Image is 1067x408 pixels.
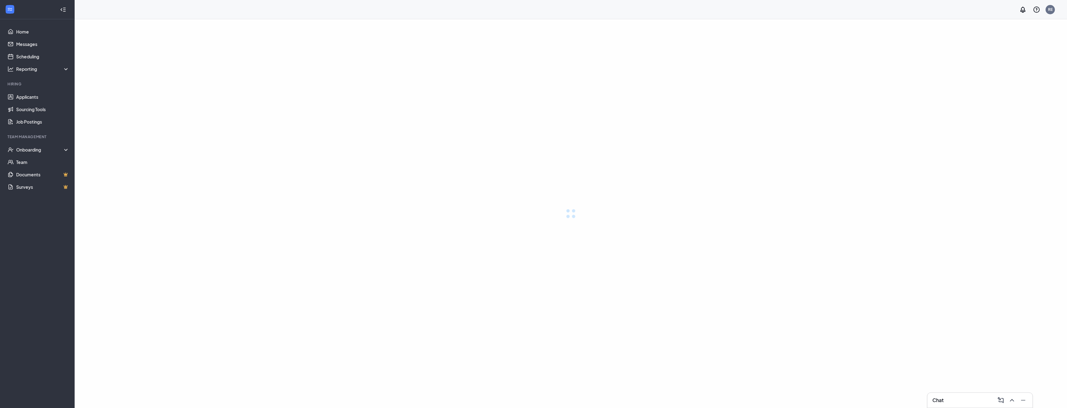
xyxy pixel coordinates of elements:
div: Reporting [16,66,70,72]
h3: Chat [932,397,944,404]
svg: Analysis [7,66,14,72]
svg: Notifications [1019,6,1027,13]
a: Sourcing Tools [16,103,69,116]
a: Scheduling [16,50,69,63]
a: Team [16,156,69,168]
div: Hiring [7,81,68,87]
div: Team Management [7,134,68,139]
button: ComposeMessage [995,395,1005,405]
svg: QuestionInfo [1033,6,1040,13]
svg: UserCheck [7,147,14,153]
button: ChevronUp [1006,395,1016,405]
svg: ChevronUp [1008,397,1016,404]
svg: Minimize [1019,397,1027,404]
button: Minimize [1018,395,1028,405]
a: SurveysCrown [16,181,69,193]
svg: Collapse [60,7,66,13]
div: Onboarding [16,147,70,153]
svg: WorkstreamLogo [7,6,13,12]
a: Applicants [16,91,69,103]
svg: ComposeMessage [997,397,1005,404]
div: RE [1048,7,1053,12]
a: DocumentsCrown [16,168,69,181]
a: Job Postings [16,116,69,128]
a: Messages [16,38,69,50]
a: Home [16,25,69,38]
